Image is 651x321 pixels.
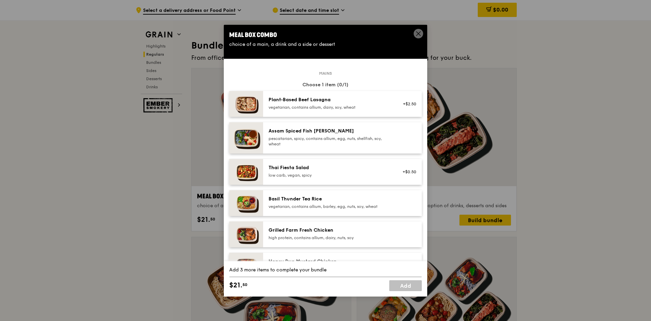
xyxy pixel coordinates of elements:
[269,136,390,147] div: pescatarian, spicy, contains allium, egg, nuts, shellfish, soy, wheat
[229,267,422,273] div: Add 3 more items to complete your bundle
[398,101,416,107] div: +$2.50
[269,96,390,103] div: Plant‑Based Beef Lasagna
[229,122,263,154] img: daily_normal_Assam_Spiced_Fish_Curry__Horizontal_.jpg
[229,221,263,247] img: daily_normal_HORZ-Grilled-Farm-Fresh-Chicken.jpg
[242,282,248,287] span: 50
[229,159,263,185] img: daily_normal_Thai_Fiesta_Salad__Horizontal_.jpg
[229,190,263,216] img: daily_normal_HORZ-Basil-Thunder-Tea-Rice.jpg
[398,169,416,175] div: +$0.50
[389,280,422,291] a: Add
[269,204,390,209] div: vegetarian, contains allium, barley, egg, nuts, soy, wheat
[229,91,263,117] img: daily_normal_Citrusy-Cauliflower-Plant-Based-Lasagna-HORZ.jpg
[229,280,242,290] span: $21.
[269,128,390,135] div: Assam Spiced Fish [PERSON_NAME]
[269,227,390,234] div: Grilled Farm Fresh Chicken
[269,164,390,171] div: Thai Fiesta Salad
[316,71,335,76] span: Mains
[229,82,422,88] div: Choose 1 item (0/1)
[229,41,422,48] div: choice of a main, a drink and a side or dessert
[229,253,263,279] img: daily_normal_Honey_Duo_Mustard_Chicken__Horizontal_.jpg
[269,258,390,265] div: Honey Duo Mustard Chicken
[269,173,390,178] div: low carb, vegan, spicy
[269,196,390,202] div: Basil Thunder Tea Rice
[229,30,422,40] div: Meal Box Combo
[269,235,390,240] div: high protein, contains allium, dairy, nuts, soy
[269,105,390,110] div: vegetarian, contains allium, dairy, soy, wheat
